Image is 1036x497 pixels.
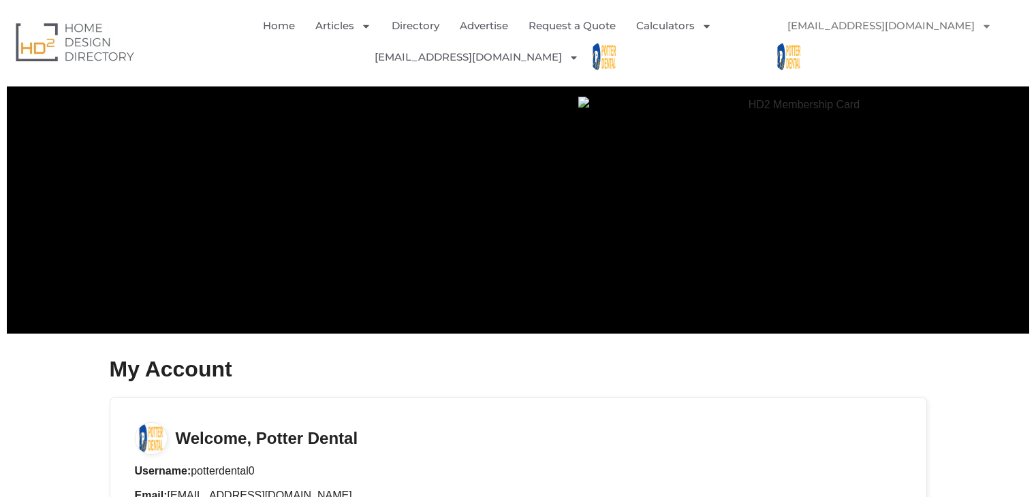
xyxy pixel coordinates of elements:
img: HD2 Membership Card [578,97,1019,334]
h3: Welcome, Potter Dental [110,398,926,455]
a: [EMAIL_ADDRESS][DOMAIN_NAME] [774,10,1005,42]
a: Directory [392,10,439,42]
h2: My Account [110,354,927,385]
a: Articles [315,10,371,42]
a: Home [263,10,295,42]
nav: Menu [774,10,1026,72]
li: potterdental0 [135,463,902,479]
a: Calculators [636,10,712,42]
a: [EMAIL_ADDRESS][DOMAIN_NAME] [375,42,579,73]
a: Advertise [460,10,508,42]
img: Potter Dental [589,42,620,72]
img: Potter Dental [774,42,804,72]
strong: Username: [135,465,191,477]
nav: Menu [211,10,773,73]
a: Request a Quote [529,10,616,42]
img: Membership [40,146,291,253]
